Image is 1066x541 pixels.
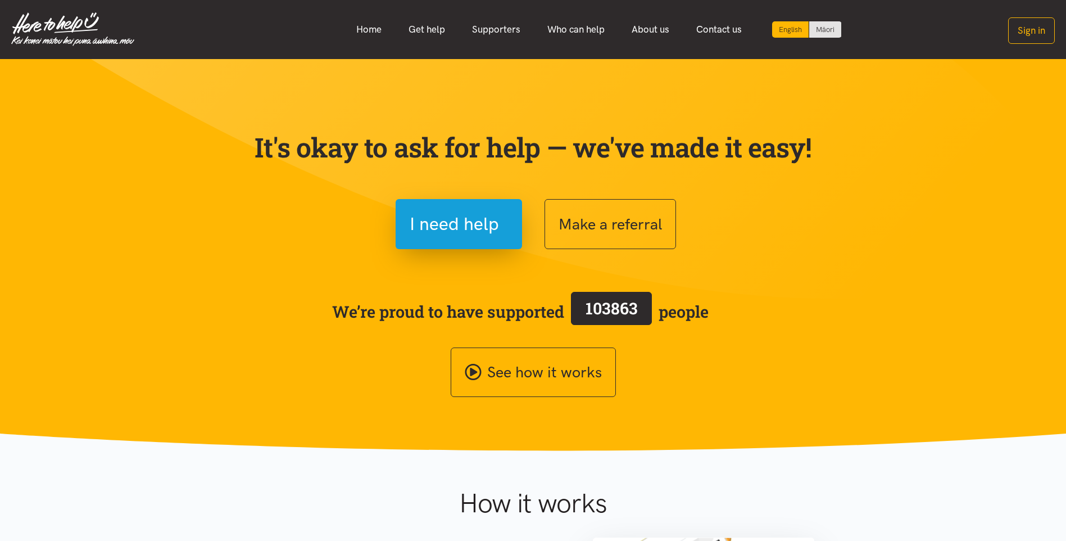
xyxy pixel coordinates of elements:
[11,12,134,46] img: Home
[451,348,616,398] a: See how it works
[564,290,659,333] a: 103863
[772,21,842,38] div: Language toggle
[618,17,683,42] a: About us
[1008,17,1055,44] button: Sign in
[395,17,459,42] a: Get help
[410,210,499,238] span: I need help
[534,17,618,42] a: Who can help
[343,17,395,42] a: Home
[586,297,638,319] span: 103863
[350,487,716,520] h1: How it works
[545,199,676,249] button: Make a referral
[683,17,755,42] a: Contact us
[809,21,841,38] a: Switch to Te Reo Māori
[772,21,809,38] div: Current language
[459,17,534,42] a: Supporters
[252,131,814,164] p: It's okay to ask for help — we've made it easy!
[396,199,522,249] button: I need help
[332,290,709,333] span: We’re proud to have supported people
